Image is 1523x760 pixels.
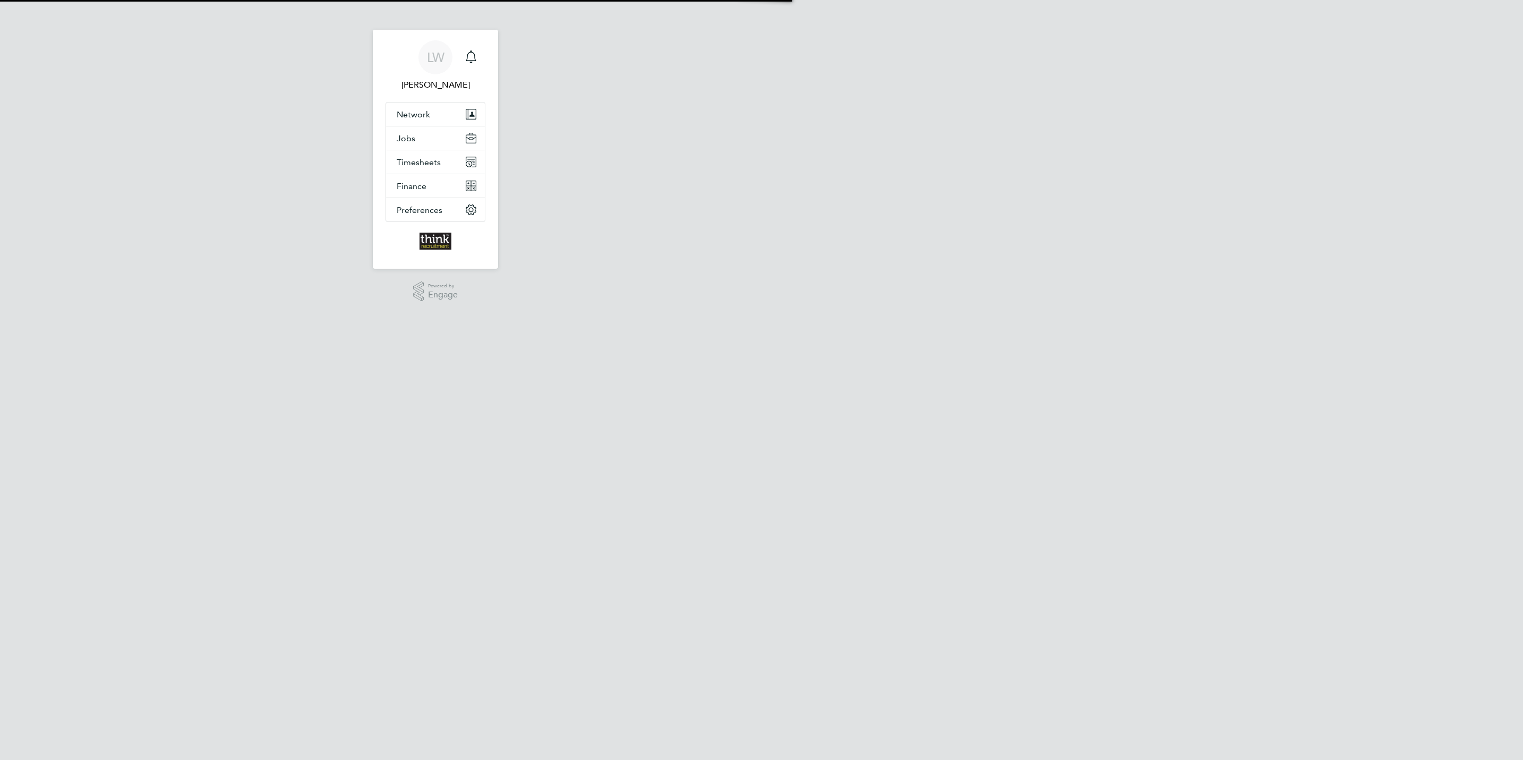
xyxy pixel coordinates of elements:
[397,109,430,119] span: Network
[386,233,485,250] a: Go to home page
[386,198,485,221] button: Preferences
[397,133,415,143] span: Jobs
[428,291,458,300] span: Engage
[373,30,498,269] nav: Main navigation
[397,205,442,215] span: Preferences
[428,281,458,291] span: Powered by
[386,103,485,126] button: Network
[420,233,451,250] img: thinkrecruitment-logo-retina.png
[386,79,485,91] span: Lee Whitehead
[386,174,485,198] button: Finance
[386,150,485,174] button: Timesheets
[413,281,458,302] a: Powered byEngage
[397,157,441,167] span: Timesheets
[427,50,444,64] span: LW
[386,126,485,150] button: Jobs
[397,181,426,191] span: Finance
[386,40,485,91] a: LW[PERSON_NAME]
